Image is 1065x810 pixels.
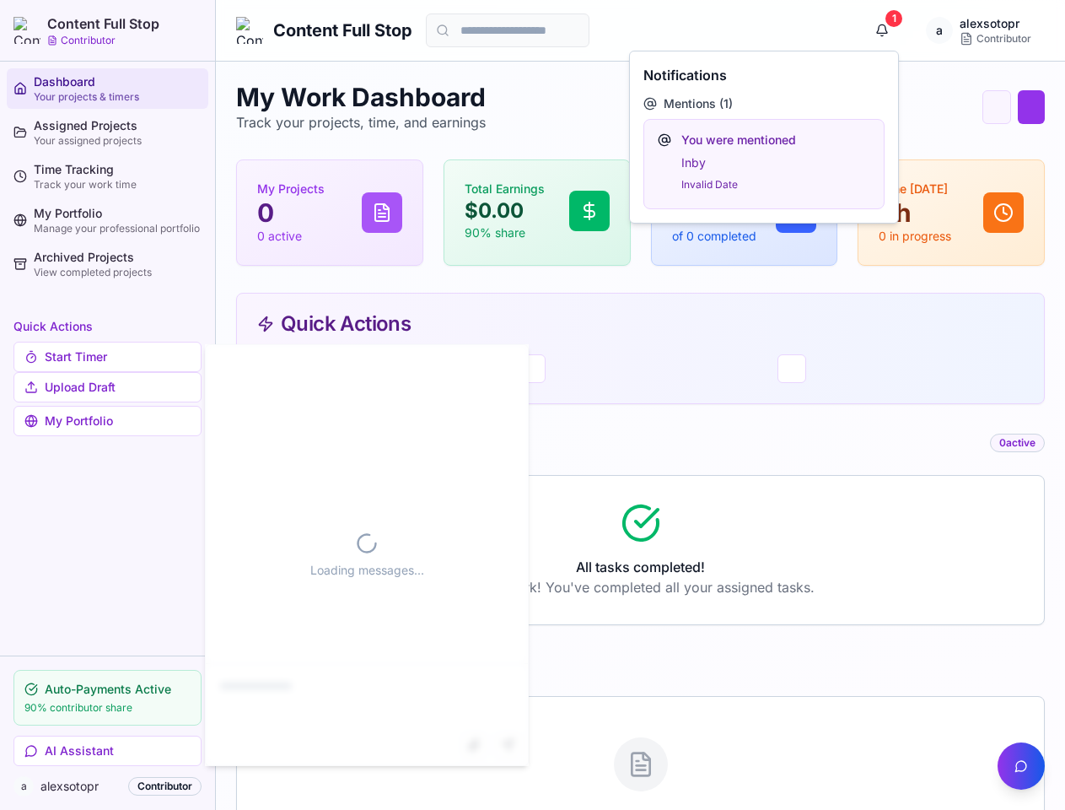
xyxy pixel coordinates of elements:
[273,19,412,42] h1: Content Full Stop
[13,17,40,44] img: Content Full Stop Logo
[13,381,202,397] a: Upload Draft
[643,65,885,85] h3: Notifications
[7,112,208,153] a: Assigned ProjectsYour assigned projects
[34,90,202,104] div: Your projects & timers
[34,266,202,279] div: View completed projects
[13,776,34,796] span: a
[960,15,1031,32] div: alexsotopr
[34,117,202,134] div: Assigned Projects
[310,562,424,579] span: Loading messages...
[865,13,899,47] button: 1
[643,95,885,112] h4: Mentions ( 1 )
[34,161,202,178] div: Time Tracking
[672,228,756,245] p: of 0 completed
[879,228,951,245] p: 0 in progress
[257,197,325,228] p: 0
[236,17,263,44] img: Content Full Stop Logo
[982,90,1011,124] svg: Quick Timer
[885,10,902,27] div: 1
[7,68,208,109] a: DashboardYour projects & timers
[13,318,202,335] h3: Quick Actions
[13,350,202,367] a: Start Timer
[681,154,870,173] p: In by
[7,200,208,240] a: My PortfolioManage your professional portfolio
[13,406,202,436] a: My Portfolio
[7,156,208,197] a: Time TrackingTrack your work time
[24,701,191,715] p: 90% contributor share
[34,178,202,192] div: Track your work time
[34,249,202,266] div: Archived Projects
[912,13,1045,47] button: aalexsotopr Contributor
[926,17,953,44] span: a
[681,176,870,193] p: Invalid Date
[264,577,1017,597] p: Great work! You've completed all your assigned tasks.
[990,434,1045,452] div: 0 active
[40,778,121,795] span: alexsotopr
[236,112,486,132] p: Track your projects, time, and earnings
[465,181,545,197] p: Total Earnings
[257,181,325,197] p: My Projects
[13,736,202,766] button: AI Assistant
[960,32,1031,46] div: Contributor
[1018,90,1045,124] svg: Upload Draft
[236,82,486,112] h1: My Work Dashboard
[257,228,325,245] p: 0 active
[13,342,202,372] button: Start Timer
[34,205,202,222] div: My Portfolio
[879,197,951,228] p: 0h
[7,244,208,284] a: Archived ProjectsView completed projects
[264,557,1017,577] h3: All tasks completed!
[236,652,1045,676] h2: My Assigned Projects
[61,34,116,47] p: Contributor
[13,372,202,402] button: Upload Draft
[47,13,159,34] h2: Content Full Stop
[128,777,202,796] div: Contributor
[34,134,202,148] div: Your assigned projects
[465,197,545,224] p: $0.00
[45,681,171,698] span: Auto-Payments Active
[465,224,545,241] p: 90% share
[879,181,951,197] p: Time [DATE]
[257,314,1024,334] div: Quick Actions
[34,73,202,90] div: Dashboard
[681,131,870,150] p: You were mentioned
[34,222,202,235] div: Manage your professional portfolio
